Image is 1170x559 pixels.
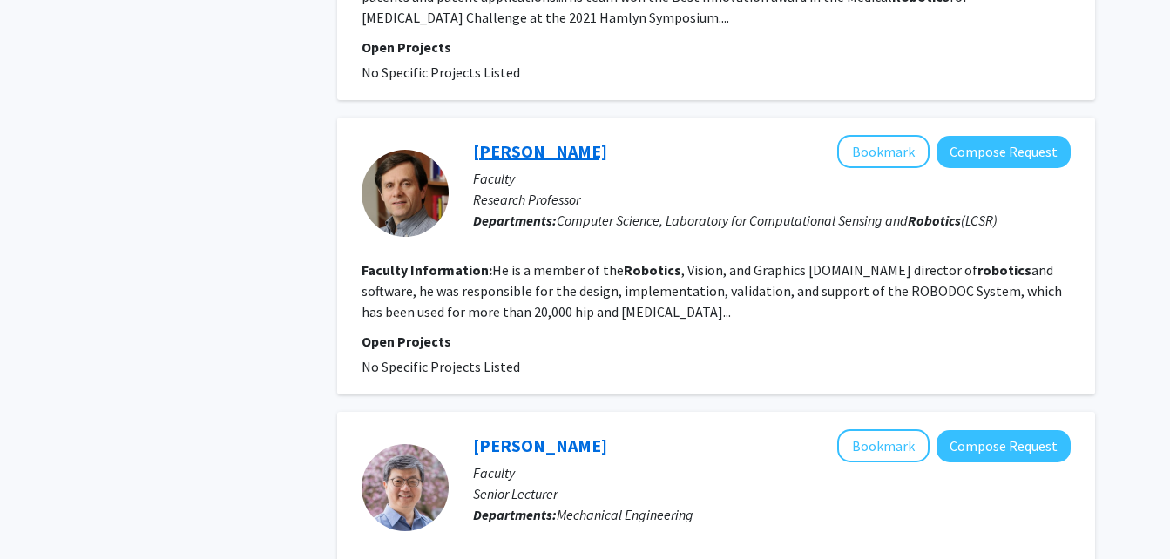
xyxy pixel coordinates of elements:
b: robotics [977,261,1031,279]
p: Faculty [473,168,1071,189]
b: Departments: [473,506,557,523]
span: Mechanical Engineering [557,506,693,523]
button: Compose Request to Jin Kim [937,430,1071,462]
b: Robotics [908,212,961,229]
a: [PERSON_NAME] [473,140,607,162]
a: [PERSON_NAME] [473,434,607,456]
p: Open Projects [362,331,1071,352]
b: Robotics [624,261,681,279]
p: Senior Lecturer [473,483,1071,504]
span: Computer Science, Laboratory for Computational Sensing and (LCSR) [557,212,998,229]
p: Open Projects [362,37,1071,57]
p: Faculty [473,462,1071,483]
iframe: Chat [13,481,74,546]
button: Add Peter Kazanzides to Bookmarks [837,135,930,168]
p: Research Professor [473,189,1071,210]
span: No Specific Projects Listed [362,64,520,81]
b: Departments: [473,212,557,229]
button: Add Jin Kim to Bookmarks [837,429,930,462]
b: Faculty Information: [362,261,492,279]
span: No Specific Projects Listed [362,358,520,375]
fg-read-more: He is a member of the , Vision, and Graphics [DOMAIN_NAME] director of and software, he was respo... [362,261,1062,320]
button: Compose Request to Peter Kazanzides [937,136,1071,168]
